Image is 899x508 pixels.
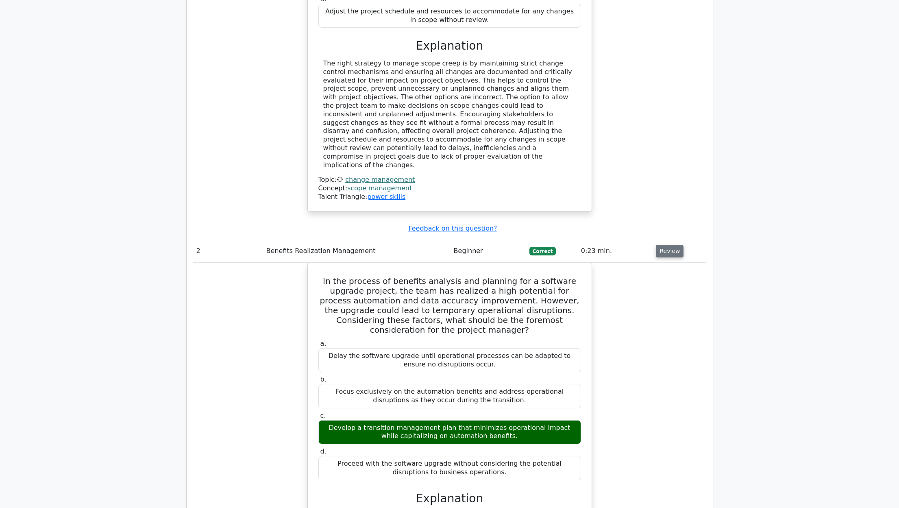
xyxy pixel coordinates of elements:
span: Correct [529,247,556,255]
h3: Explanation [323,39,576,53]
div: Focus exclusively on the automation benefits and address operational disruptions as they occur du... [318,384,581,408]
a: power skills [367,193,405,201]
div: The right strategy to manage scope creep is by maintaining strict change control mechanisms and e... [323,59,576,169]
span: a. [320,340,327,347]
button: Review [656,245,684,257]
td: 0:23 min. [578,240,653,263]
h5: In the process of benefits analysis and planning for a software upgrade project, the team has rea... [318,276,582,335]
a: change management [345,176,415,183]
td: 2 [193,240,263,263]
div: Proceed with the software upgrade without considering the potential disruptions to business opera... [318,456,581,480]
td: Benefits Realization Management [263,240,451,263]
span: b. [320,375,327,383]
a: Feedback on this question? [408,225,497,232]
h3: Explanation [323,492,576,506]
div: Talent Triangle: [318,176,581,201]
div: Concept: [318,184,581,193]
div: Adjust the project schedule and resources to accommodate for any changes in scope without review. [318,4,581,28]
div: Develop a transition management plan that minimizes operational impact while capitalizing on auto... [318,420,581,445]
span: d. [320,447,327,455]
div: Topic: [318,176,581,184]
a: scope management [347,184,412,192]
span: c. [320,412,326,419]
td: Beginner [451,240,526,263]
div: Delay the software upgrade until operational processes can be adapted to ensure no disruptions oc... [318,348,581,373]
